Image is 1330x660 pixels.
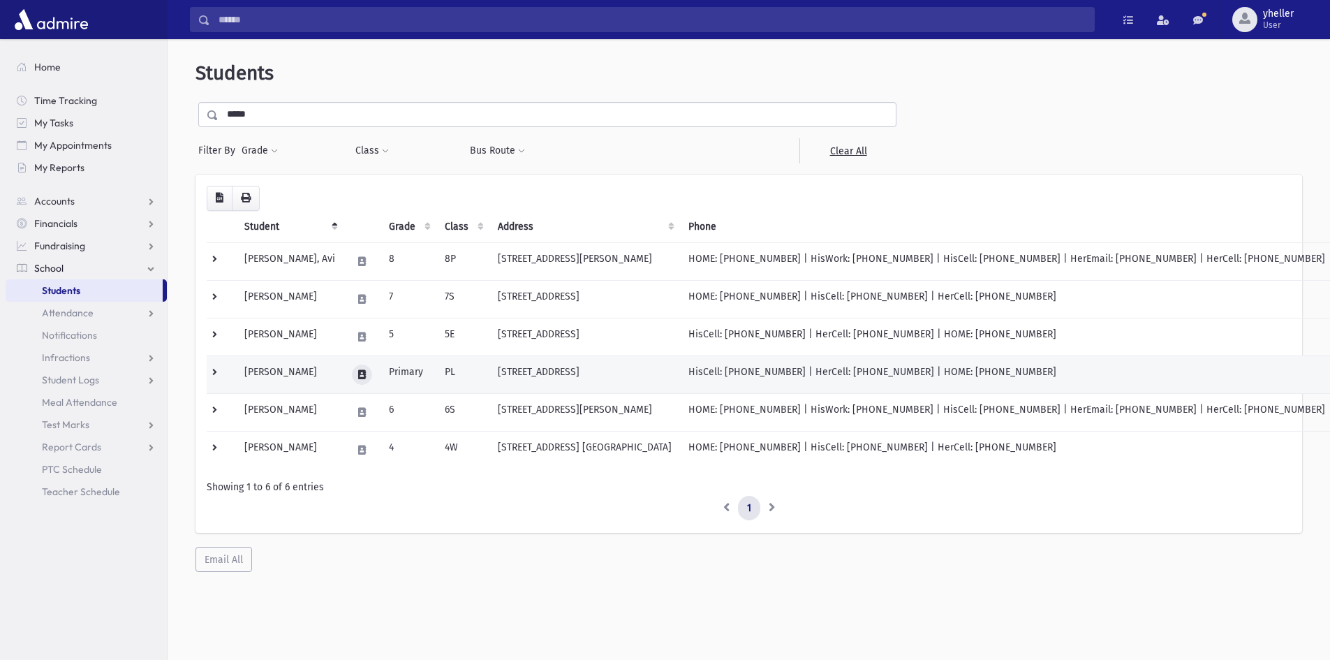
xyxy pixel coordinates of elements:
a: Home [6,56,167,78]
a: School [6,257,167,279]
a: Infractions [6,346,167,369]
a: My Appointments [6,134,167,156]
span: PTC Schedule [42,463,102,476]
td: [PERSON_NAME] [236,280,343,318]
img: AdmirePro [11,6,91,34]
td: 6S [436,393,489,431]
a: Report Cards [6,436,167,458]
td: [PERSON_NAME] [236,393,343,431]
td: [STREET_ADDRESS][PERSON_NAME] [489,393,680,431]
a: Accounts [6,190,167,212]
span: Report Cards [42,441,101,453]
a: Notifications [6,324,167,346]
div: Showing 1 to 6 of 6 entries [207,480,1291,494]
span: Attendance [42,307,94,319]
span: Meal Attendance [42,396,117,409]
button: Bus Route [469,138,526,163]
th: Address: activate to sort column ascending [489,211,680,243]
td: 8 [380,242,436,280]
td: 8P [436,242,489,280]
td: PL [436,355,489,393]
td: Primary [380,355,436,393]
span: Students [42,284,80,297]
th: Student: activate to sort column descending [236,211,343,243]
span: Student Logs [42,374,99,386]
button: Email All [195,547,252,572]
span: Test Marks [42,418,89,431]
td: [STREET_ADDRESS][PERSON_NAME] [489,242,680,280]
span: My Appointments [34,139,112,152]
td: [PERSON_NAME], Avi [236,242,343,280]
th: Grade: activate to sort column ascending [380,211,436,243]
td: 6 [380,393,436,431]
button: Print [232,186,260,211]
span: User [1263,20,1294,31]
a: Fundraising [6,235,167,257]
td: [STREET_ADDRESS] [489,318,680,355]
span: Infractions [42,351,90,364]
span: Home [34,61,61,73]
a: PTC Schedule [6,458,167,481]
td: [STREET_ADDRESS] [GEOGRAPHIC_DATA] [489,431,680,469]
span: Financials [34,217,77,230]
td: [STREET_ADDRESS] [489,355,680,393]
span: Accounts [34,195,75,207]
span: Time Tracking [34,94,97,107]
span: yheller [1263,8,1294,20]
span: Fundraising [34,240,85,252]
span: My Reports [34,161,84,174]
span: Students [195,61,274,85]
a: My Tasks [6,112,167,134]
td: 7 [380,280,436,318]
td: 5 [380,318,436,355]
span: My Tasks [34,117,73,129]
span: School [34,262,64,274]
a: Teacher Schedule [6,481,167,503]
td: [PERSON_NAME] [236,431,343,469]
td: 5E [436,318,489,355]
td: [PERSON_NAME] [236,355,343,393]
th: Class: activate to sort column ascending [436,211,489,243]
input: Search [210,7,1094,32]
a: Students [6,279,163,302]
td: [STREET_ADDRESS] [489,280,680,318]
td: 4 [380,431,436,469]
span: Teacher Schedule [42,485,120,498]
a: Attendance [6,302,167,324]
td: [PERSON_NAME] [236,318,343,355]
a: Time Tracking [6,89,167,112]
span: Notifications [42,329,97,342]
span: Filter By [198,143,241,158]
a: Financials [6,212,167,235]
a: My Reports [6,156,167,179]
button: Grade [241,138,279,163]
button: Class [355,138,390,163]
a: 1 [738,496,760,521]
a: Student Logs [6,369,167,391]
button: CSV [207,186,232,211]
a: Test Marks [6,413,167,436]
td: 7S [436,280,489,318]
td: 4W [436,431,489,469]
a: Meal Attendance [6,391,167,413]
a: Clear All [799,138,896,163]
